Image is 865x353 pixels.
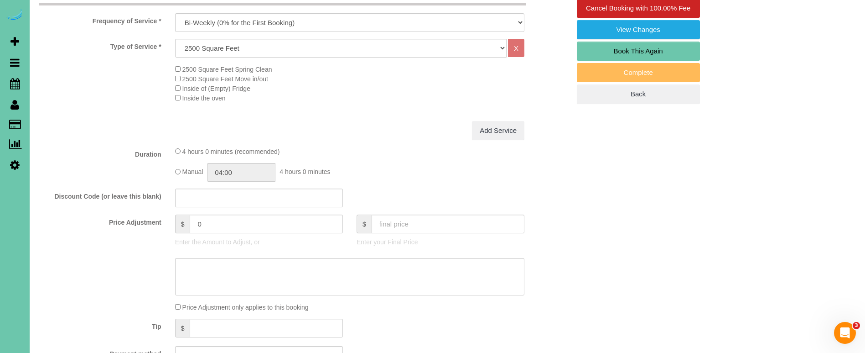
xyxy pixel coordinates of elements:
[32,39,168,51] label: Type of Service *
[182,85,250,92] span: Inside of (Empty) Fridge
[175,237,343,247] p: Enter the Amount to Adjust, or
[357,215,372,233] span: $
[182,95,226,102] span: Inside the oven
[32,319,168,331] label: Tip
[182,148,280,155] span: 4 hours 0 minutes (recommended)
[182,304,309,311] span: Price Adjustment only applies to this booking
[586,4,690,12] span: Cancel Booking with 100.00% Fee
[32,189,168,201] label: Discount Code (or leave this blank)
[577,84,700,104] a: Back
[834,322,856,344] iframe: Intercom live chat
[577,42,700,61] a: Book This Again
[175,215,190,233] span: $
[357,237,524,247] p: Enter your Final Price
[182,75,268,83] span: 2500 Square Feet Move in/out
[175,319,190,337] span: $
[32,215,168,227] label: Price Adjustment
[280,169,330,176] span: 4 hours 0 minutes
[577,20,700,39] a: View Changes
[182,66,272,73] span: 2500 Square Feet Spring Clean
[182,169,203,176] span: Manual
[372,215,524,233] input: final price
[472,121,524,140] a: Add Service
[853,322,860,329] span: 3
[5,9,24,22] img: Automaid Logo
[32,13,168,26] label: Frequency of Service *
[32,147,168,159] label: Duration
